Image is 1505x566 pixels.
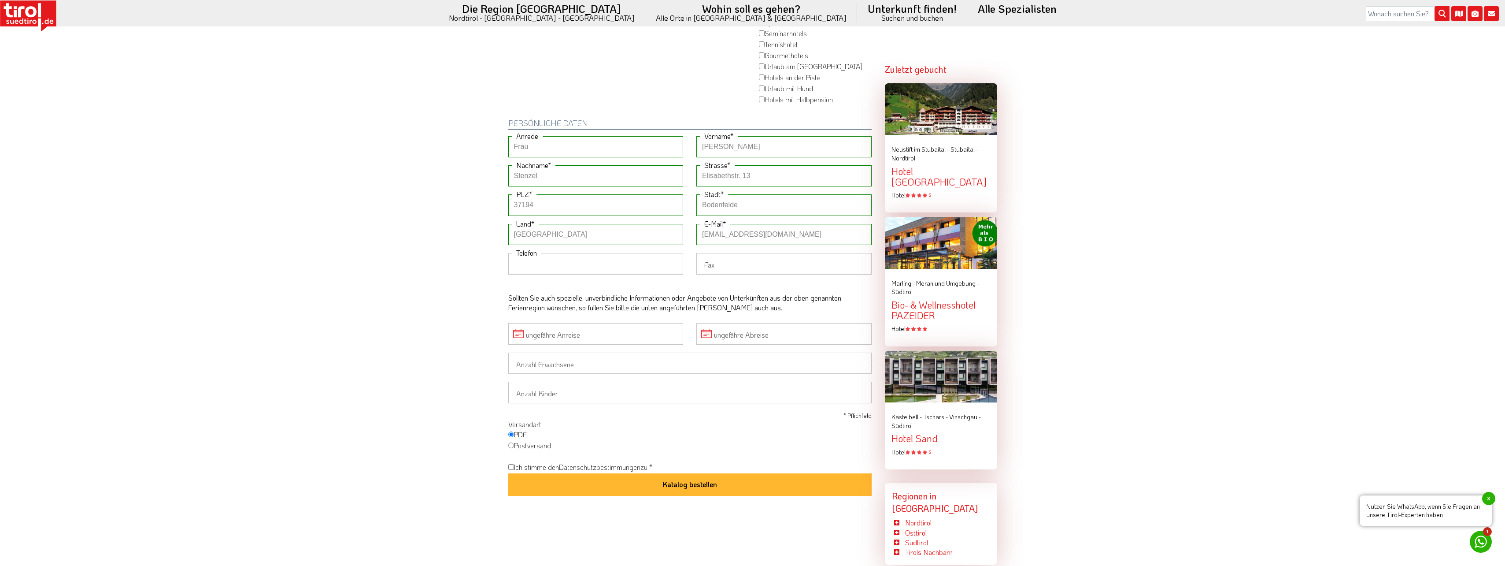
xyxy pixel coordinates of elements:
input: Tennishotel [759,41,765,47]
small: Suchen und buchen [868,14,957,22]
label: Ich stimme den zu * [508,462,652,473]
label: Tennishotel [759,40,797,51]
div: Hotel [891,324,991,333]
span: x [1482,492,1495,505]
span: Stubaital - [950,145,978,153]
span: Nutzen Sie WhatsApp, wenn Sie Fragen an unsere Tirol-Experten haben [1360,495,1492,526]
span: Marling - [891,279,915,287]
div: * Pflichfeld [843,411,872,420]
a: Südtirol [905,538,928,547]
input: Gourmethotels [759,52,765,58]
span: Südtirol [891,287,913,296]
input: Ich stimme denDatenschutzbestimmungenzu * [508,464,514,470]
a: Tirols Nachbarn [905,547,953,557]
label: Seminarhotels [759,29,807,40]
input: Seminarhotels [759,30,765,36]
span: Nordtirol [891,154,915,162]
div: Hotel [891,191,991,200]
input: Urlaub am [GEOGRAPHIC_DATA] [759,63,765,69]
div: Bio- & Wellnesshotel PAZEIDER [891,300,991,321]
span: Meran und Umgebung - [916,279,979,287]
a: 1 Nutzen Sie WhatsApp, wenn Sie Fragen an unsere Tirol-Experten habenx [1470,531,1492,553]
div: Hotel [891,448,991,457]
i: Kontakt [1484,6,1499,21]
strong: Zuletzt gebucht [885,63,946,75]
input: Hotels mit Halbpension [759,97,765,102]
span: Kastelbell - Tschars - [891,413,948,421]
input: PDF [508,432,514,437]
label: PDF [508,430,527,441]
small: Alle Orte in [GEOGRAPHIC_DATA] & [GEOGRAPHIC_DATA] [656,14,847,22]
label: Postversand [508,441,551,452]
span: Vinschgau - [949,413,981,421]
a: Neustift im Stubaital - Stubaital - Nordtirol Hotel [GEOGRAPHIC_DATA] Hotel S [891,145,991,199]
sup: S [928,449,931,455]
button: Katalog bestellen [508,473,872,496]
input: Hotels an der Piste [759,74,765,80]
input: Wonach suchen Sie? [1366,6,1450,21]
span: Südtirol [891,421,913,430]
label: Gourmethotels [759,51,808,62]
i: Karte öffnen [1451,6,1466,21]
label: Hotels an der Piste [759,73,821,84]
input: Postversand [508,443,514,448]
i: Fotogalerie [1468,6,1483,21]
h2: Persönliche Daten [508,119,872,130]
label: Urlaub am [GEOGRAPHIC_DATA] [759,62,862,73]
div: Hotel [GEOGRAPHIC_DATA] [891,166,991,187]
div: Hotel Sand [891,433,991,444]
label: Versandart [508,420,541,429]
input: Urlaub mit Hund [759,86,765,91]
a: Datenschutzbestimmungen [559,462,640,472]
small: Nordtirol - [GEOGRAPHIC_DATA] - [GEOGRAPHIC_DATA] [449,14,635,22]
label: Hotels mit Halbpension [759,95,833,106]
div: Sollten Sie auch spezielle, unverbindliche Informationen oder Angebote von Unterkünften aus der o... [508,293,872,313]
span: 1 [1483,527,1492,536]
a: Marling - Meran und Umgebung - Südtirol Bio- & Wellnesshotel PAZEIDER Hotel [891,279,991,333]
sup: S [928,192,931,198]
a: Osttirol [905,528,927,537]
a: Kastelbell - Tschars - Vinschgau - Südtirol Hotel Sand Hotel S [891,413,991,456]
a: Nordtirol [905,518,932,527]
strong: Regionen in [GEOGRAPHIC_DATA] [892,490,978,514]
span: Neustift im Stubaital - [891,145,949,153]
label: Urlaub mit Hund [759,84,813,95]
